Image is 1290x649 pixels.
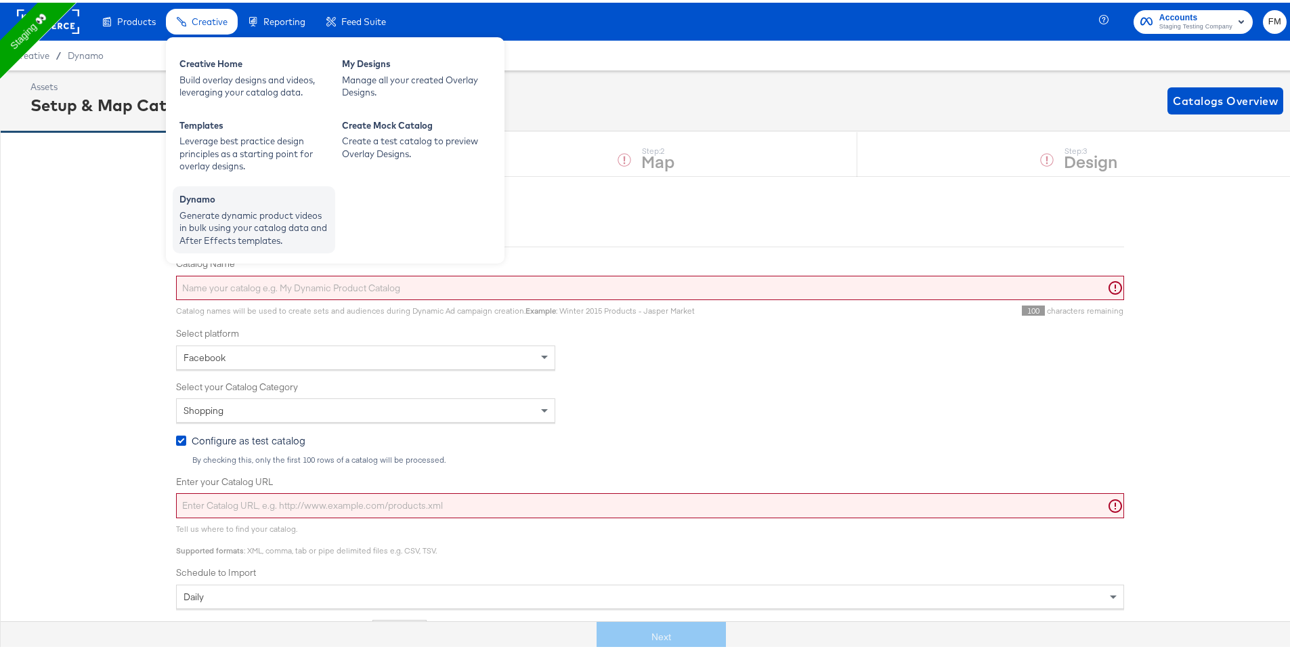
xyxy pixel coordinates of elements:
span: Catalog names will be used to create sets and audiences during Dynamic Ad campaign creation. : Wi... [176,303,695,313]
span: Reporting [263,14,305,24]
label: Select platform [176,324,1124,337]
span: Tell us where to find your catalog. : XML, comma, tab or pipe delimited files e.g. CSV, TSV. [176,521,437,553]
span: Products [117,14,156,24]
span: Accounts [1159,8,1232,22]
button: AccountsStaging Testing Company [1134,7,1253,31]
label: Catalog Name [176,255,1124,268]
label: Enter your Catalog URL [176,473,1124,486]
span: daily [184,588,204,600]
div: characters remaining [695,303,1124,314]
strong: Example [525,303,556,313]
input: Enter Catalog URL, e.g. http://www.example.com/products.xml [176,490,1124,516]
input: Name your catalog e.g. My Dynamic Product Catalog [176,273,1124,298]
span: Configure as test catalog [192,431,305,444]
span: Facebook [184,349,225,361]
div: Choose catalog type, enter your catalog URL and then name your catalog. [176,222,1124,234]
span: / [49,47,68,58]
a: Dynamo [68,47,104,58]
div: Assets [30,78,200,91]
div: Configure Your Catalog Settings [176,201,1124,217]
span: Catalogs Overview [1173,89,1278,108]
span: FM [1268,12,1281,27]
strong: Supported formats [176,543,244,553]
div: By checking this, only the first 100 rows of a catalog will be processed. [192,453,1124,462]
span: Staging Testing Company [1159,19,1232,30]
span: Creative [14,47,49,58]
span: 100 [1022,303,1045,313]
span: Shopping [184,402,223,414]
label: Select your Catalog Category [176,378,1124,391]
span: Feed Suite [341,14,386,24]
button: FM [1263,7,1287,31]
label: Schedule to Import [176,564,1124,577]
div: Setup & Map Catalog [30,91,200,114]
button: Catalogs Overview [1167,85,1283,112]
span: Creative [192,14,228,24]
